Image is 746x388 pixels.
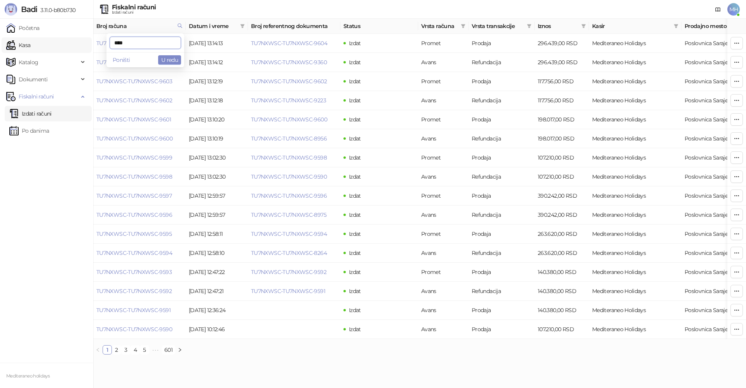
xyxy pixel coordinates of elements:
[103,346,112,354] a: 1
[239,20,246,32] span: filter
[96,230,172,237] a: TU7NXWSC-TU7NXWSC-9595
[251,59,327,66] a: TU7NXWSC-TU7NXWSC-9360
[21,5,37,14] span: Badi
[96,135,173,142] a: TU7NXWSC-TU7NXWSC-9600
[186,244,248,263] td: [DATE] 12:58:10
[418,320,469,339] td: Avans
[186,72,248,91] td: [DATE] 13:12:19
[6,37,30,53] a: Kasa
[186,53,248,72] td: [DATE] 13:14:12
[251,116,327,123] a: TU7NXWSC-TU7NXWSC-9600
[93,320,186,339] td: TU7NXWSC-TU7NXWSC-9590
[469,129,535,148] td: Refundacija
[674,24,678,28] span: filter
[349,230,361,237] span: Izdat
[469,244,535,263] td: Refundacija
[418,110,469,129] td: Promet
[421,22,458,30] span: Vrsta računa
[418,19,469,34] th: Vrsta računa
[349,307,361,314] span: Izdat
[535,72,589,91] td: 117.756,00 RSD
[535,129,589,148] td: 198.017,00 RSD
[186,282,248,301] td: [DATE] 12:47:21
[240,24,245,28] span: filter
[112,11,156,14] div: Izdati računi
[349,135,361,142] span: Izdat
[93,282,186,301] td: TU7NXWSC-TU7NXWSC-9592
[251,78,327,85] a: TU7NXWSC-TU7NXWSC-9602
[186,225,248,244] td: [DATE] 12:58:11
[96,154,172,161] a: TU7NXWSC-TU7NXWSC-9599
[525,20,533,32] span: filter
[112,346,121,354] a: 2
[589,205,682,225] td: Mediteraneo Holidays
[186,186,248,205] td: [DATE] 12:59:57
[186,301,248,320] td: [DATE] 12:36:24
[251,249,327,256] a: TU7NXWSC-TU7NXWSC-8264
[712,3,724,16] a: Dokumentacija
[93,129,186,148] td: TU7NXWSC-TU7NXWSC-9600
[535,263,589,282] td: 140.380,00 RSD
[186,167,248,186] td: [DATE] 13:02:30
[96,22,174,30] span: Broj računa
[349,192,361,199] span: Izdat
[589,225,682,244] td: Mediteraneo Holidays
[158,55,181,65] button: U redu
[469,91,535,110] td: Refundacija
[349,78,361,85] span: Izdat
[349,59,361,66] span: Izdat
[96,288,172,295] a: TU7NXWSC-TU7NXWSC-9592
[175,345,185,355] button: right
[589,34,682,53] td: Mediteraneo Holidays
[469,186,535,205] td: Prodaja
[535,320,589,339] td: 107.210,00 RSD
[96,269,172,276] a: TU7NXWSC-TU7NXWSC-9593
[459,20,467,32] span: filter
[6,373,50,379] small: Mediteraneo holidays
[349,288,361,295] span: Izdat
[589,129,682,148] td: Mediteraneo Holidays
[535,301,589,320] td: 140.380,00 RSD
[96,116,171,123] a: TU7NXWSC-TU7NXWSC-9601
[535,34,589,53] td: 296.439,00 RSD
[469,19,535,34] th: Vrsta transakcije
[96,78,172,85] a: TU7NXWSC-TU7NXWSC-9603
[251,192,327,199] a: TU7NXWSC-TU7NXWSC-9596
[93,91,186,110] td: TU7NXWSC-TU7NXWSC-9602
[178,348,182,352] span: right
[469,282,535,301] td: Refundacija
[672,20,680,32] span: filter
[535,205,589,225] td: 390.242,00 RSD
[93,186,186,205] td: TU7NXWSC-TU7NXWSC-9597
[5,3,17,16] img: Logo
[251,269,326,276] a: TU7NXWSC-TU7NXWSC-9592
[189,22,237,30] span: Datum i vreme
[93,345,103,355] li: Prethodna strana
[19,54,38,70] span: Katalog
[93,301,186,320] td: TU7NXWSC-TU7NXWSC-9591
[592,22,671,30] span: Kasir
[418,148,469,167] td: Promet
[418,301,469,320] td: Avans
[251,211,326,218] a: TU7NXWSC-TU7NXWSC-8975
[589,91,682,110] td: Mediteraneo Holidays
[93,110,186,129] td: TU7NXWSC-TU7NXWSC-9601
[93,263,186,282] td: TU7NXWSC-TU7NXWSC-9593
[461,24,465,28] span: filter
[162,345,175,355] li: 601
[96,211,172,218] a: TU7NXWSC-TU7NXWSC-9596
[9,123,49,139] a: Po danima
[418,91,469,110] td: Avans
[186,205,248,225] td: [DATE] 12:59:57
[418,129,469,148] td: Avans
[469,34,535,53] td: Prodaja
[131,346,139,354] a: 4
[418,244,469,263] td: Avans
[149,345,162,355] li: Sledećih 5 Strana
[469,263,535,282] td: Prodaja
[538,22,578,30] span: Iznos
[589,282,682,301] td: Mediteraneo Holidays
[19,72,47,87] span: Dokumenti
